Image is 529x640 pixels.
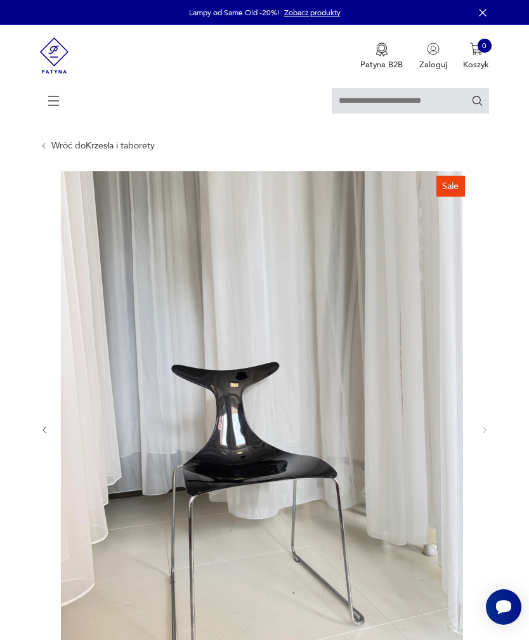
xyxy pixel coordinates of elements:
[419,42,447,70] button: Zaloguj
[436,176,465,197] div: Sale
[189,8,279,18] p: Lampy od Same Old -20%!
[486,589,521,625] iframe: Smartsupp widget button
[376,42,388,56] img: Ikona medalu
[463,42,489,70] button: 0Koszyk
[419,59,447,70] p: Zaloguj
[463,59,489,70] p: Koszyk
[40,25,69,86] img: Patyna - sklep z meblami i dekoracjami vintage
[471,95,483,107] button: Szukaj
[284,8,341,18] a: Zobacz produkty
[360,42,403,70] a: Ikona medaluPatyna B2B
[478,39,492,53] div: 0
[470,42,483,55] img: Ikona koszyka
[360,42,403,70] button: Patyna B2B
[51,141,155,151] a: Wróć doKrzesła i taborety
[427,42,440,55] img: Ikonka użytkownika
[360,59,403,70] p: Patyna B2B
